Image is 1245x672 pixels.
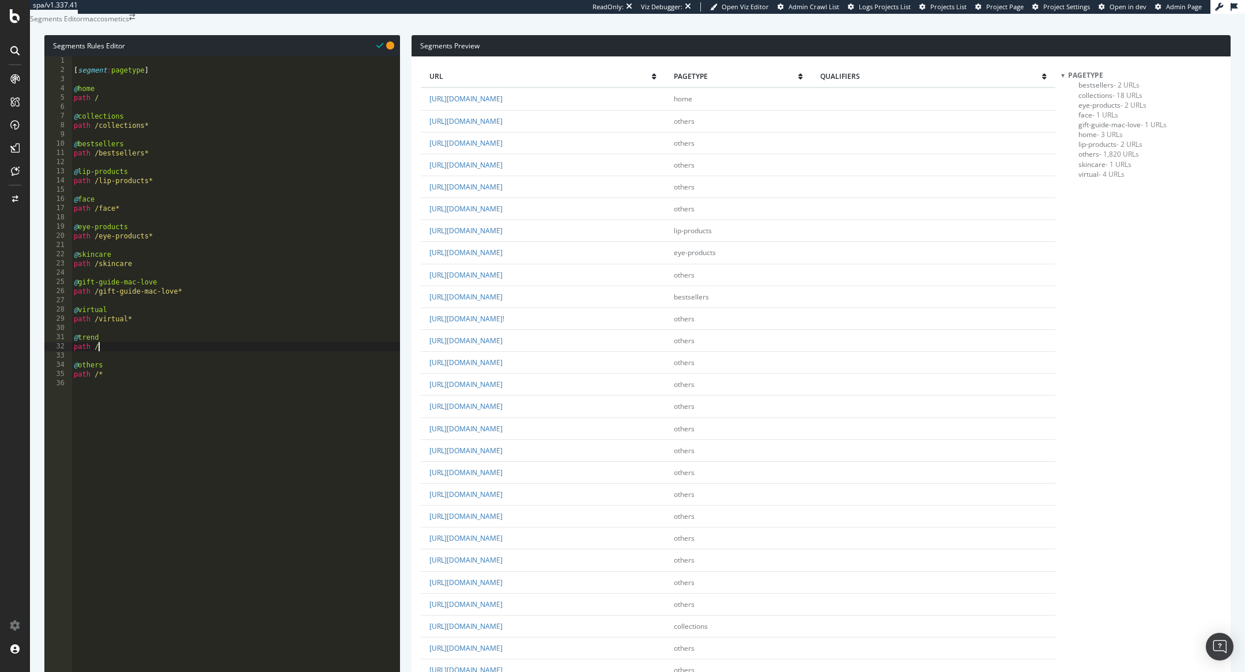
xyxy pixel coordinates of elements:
[44,333,72,342] div: 31
[44,66,72,75] div: 2
[44,231,72,241] div: 20
[674,138,695,148] span: others
[788,2,839,11] span: Admin Crawl List
[1120,100,1146,110] span: - 2 URLs
[1078,80,1140,90] span: Click to filter pagetype on bestsellers
[44,204,72,213] div: 17
[674,94,692,104] span: home
[975,2,1024,12] a: Project Page
[1078,110,1118,120] span: Click to filter pagetype on face
[1043,2,1090,11] span: Project Settings
[674,336,695,346] span: others
[674,533,695,543] span: others
[674,248,716,257] span: eye-products
[1078,100,1146,110] span: Click to filter pagetype on eye-products
[674,424,695,434] span: others
[674,226,712,236] span: lip-products
[722,2,769,11] span: Open Viz Editor
[919,2,967,12] a: Projects List
[710,2,769,12] a: Open Viz Editor
[1078,120,1167,130] span: Click to filter pagetype on gift-guide-mac-love
[44,342,72,351] div: 32
[44,176,72,185] div: 14
[674,116,695,126] span: others
[1141,120,1167,130] span: - 1 URLs
[1068,70,1103,80] span: pagetype
[641,2,682,12] div: Viz Debugger:
[429,599,503,609] a: [URL][DOMAIN_NAME]
[674,314,695,324] span: others
[44,121,72,130] div: 8
[44,56,72,66] div: 1
[44,139,72,149] div: 10
[429,314,504,324] a: [URL][DOMAIN_NAME]!
[1114,80,1140,90] span: - 2 URLs
[44,75,72,84] div: 3
[1206,633,1233,660] div: Open Intercom Messenger
[1099,169,1125,179] span: - 4 URLs
[1155,2,1202,12] a: Admin Page
[44,370,72,379] div: 35
[429,292,503,302] a: [URL][DOMAIN_NAME]
[1078,90,1142,100] span: Click to filter pagetype on collections
[674,182,695,192] span: others
[674,468,695,477] span: others
[1078,149,1139,159] span: Click to filter pagetype on others
[429,138,503,148] a: [URL][DOMAIN_NAME]
[44,35,400,56] div: Segments Rules Editor
[674,358,695,367] span: others
[30,14,83,24] div: Segments Editor
[44,185,72,195] div: 15
[429,270,503,280] a: [URL][DOMAIN_NAME]
[412,35,1231,56] div: Segments Preview
[1099,149,1139,159] span: - 1,820 URLs
[429,578,503,587] a: [URL][DOMAIN_NAME]
[986,2,1024,11] span: Project Page
[83,14,129,24] div: maccosmetics
[848,2,911,12] a: Logs Projects List
[429,468,503,477] a: [URL][DOMAIN_NAME]
[429,424,503,434] a: [URL][DOMAIN_NAME]
[930,2,967,11] span: Projects List
[429,336,503,346] a: [URL][DOMAIN_NAME]
[44,324,72,333] div: 30
[674,292,709,302] span: bestsellers
[44,241,72,250] div: 21
[1099,2,1146,12] a: Open in dev
[674,204,695,214] span: others
[429,379,503,389] a: [URL][DOMAIN_NAME]
[44,112,72,121] div: 7
[429,643,503,653] a: [URL][DOMAIN_NAME]
[778,2,839,12] a: Admin Crawl List
[1166,2,1202,11] span: Admin Page
[429,358,503,367] a: [URL][DOMAIN_NAME]
[674,578,695,587] span: others
[44,222,72,231] div: 19
[44,93,72,102] div: 5
[44,149,72,158] div: 11
[44,351,72,360] div: 33
[129,14,135,21] div: arrow-right-arrow-left
[1110,2,1146,11] span: Open in dev
[429,204,503,214] a: [URL][DOMAIN_NAME]
[674,489,695,499] span: others
[674,621,708,631] span: collections
[44,195,72,204] div: 16
[44,379,72,388] div: 36
[674,643,695,653] span: others
[674,270,695,280] span: others
[44,250,72,259] div: 22
[593,2,624,12] div: ReadOnly:
[44,296,72,305] div: 27
[429,182,503,192] a: [URL][DOMAIN_NAME]
[674,599,695,609] span: others
[674,446,695,455] span: others
[44,130,72,139] div: 9
[674,511,695,521] span: others
[44,278,72,287] div: 25
[429,401,503,411] a: [URL][DOMAIN_NAME]
[820,71,1042,81] span: qualifiers
[44,84,72,93] div: 4
[44,314,72,324] div: 29
[674,71,798,81] span: pagetype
